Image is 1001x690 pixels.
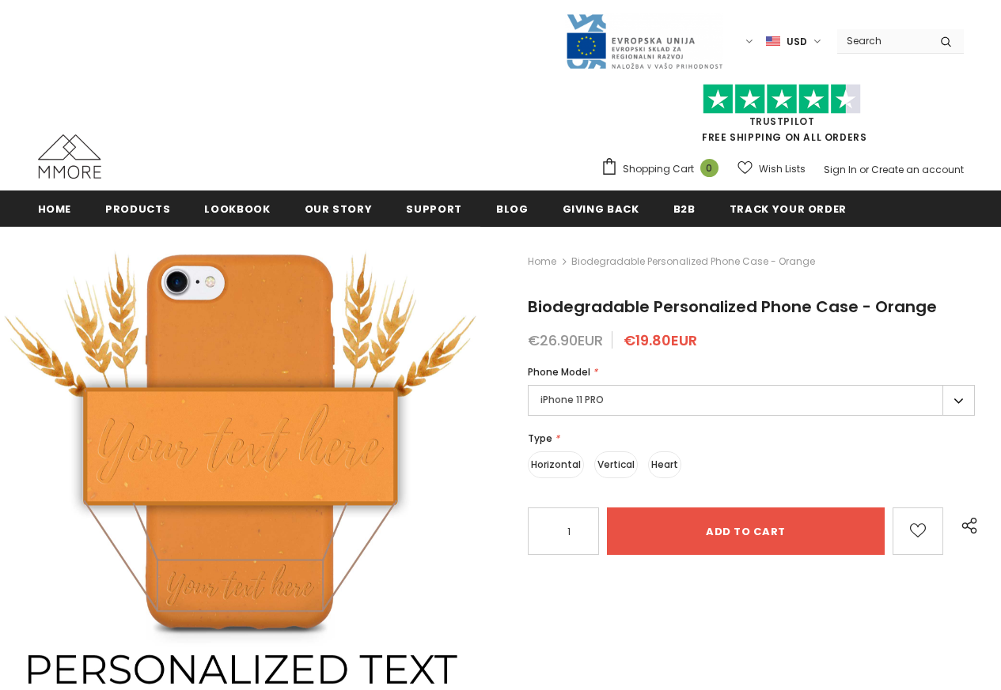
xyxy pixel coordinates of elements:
[305,202,373,217] span: Our Story
[528,330,603,350] span: €26.90EUR
[703,84,861,115] img: Trust Pilot Stars
[623,161,694,177] span: Shopping Cart
[528,252,556,271] a: Home
[648,451,681,478] label: Heart
[105,190,170,226] a: Products
[601,157,726,181] a: Shopping Cart 0
[787,34,807,50] span: USD
[624,330,697,350] span: €19.80EUR
[528,451,584,478] label: Horizontal
[38,202,72,217] span: Home
[700,159,719,177] span: 0
[749,115,815,128] a: Trustpilot
[824,163,857,176] a: Sign In
[673,190,696,226] a: B2B
[204,202,270,217] span: Lookbook
[496,202,529,217] span: Blog
[673,202,696,217] span: B2B
[105,202,170,217] span: Products
[528,296,937,318] span: Biodegradable Personalized Phone Case - Orange
[871,163,964,176] a: Create an account
[859,163,869,176] span: or
[406,202,462,217] span: support
[406,190,462,226] a: support
[730,202,847,217] span: Track your order
[594,451,638,478] label: Vertical
[601,91,964,144] span: FREE SHIPPING ON ALL ORDERS
[563,202,639,217] span: Giving back
[759,161,806,177] span: Wish Lists
[737,155,806,183] a: Wish Lists
[496,190,529,226] a: Blog
[837,29,928,52] input: Search Site
[563,190,639,226] a: Giving back
[528,365,590,379] span: Phone Model
[305,190,373,226] a: Our Story
[565,34,723,47] a: Javni Razpis
[565,13,723,70] img: Javni Razpis
[204,190,270,226] a: Lookbook
[607,507,885,555] input: Add to cart
[38,134,101,179] img: MMORE Cases
[766,35,780,48] img: USD
[571,252,815,271] span: Biodegradable Personalized Phone Case - Orange
[528,432,552,445] span: Type
[528,385,975,416] label: iPhone 11 PRO
[730,190,847,226] a: Track your order
[38,190,72,226] a: Home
